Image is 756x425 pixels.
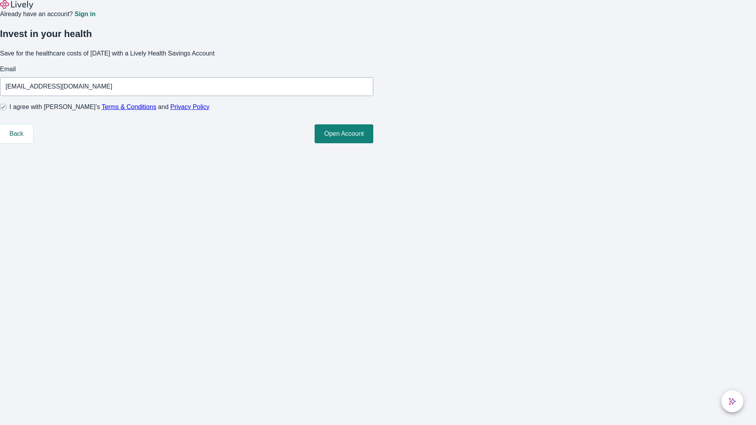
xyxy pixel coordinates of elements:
a: Sign in [74,11,95,17]
button: Open Account [315,124,373,143]
a: Privacy Policy [170,103,210,110]
button: chat [721,390,743,412]
a: Terms & Conditions [102,103,156,110]
svg: Lively AI Assistant [728,397,736,405]
span: I agree with [PERSON_NAME]’s and [9,102,209,112]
